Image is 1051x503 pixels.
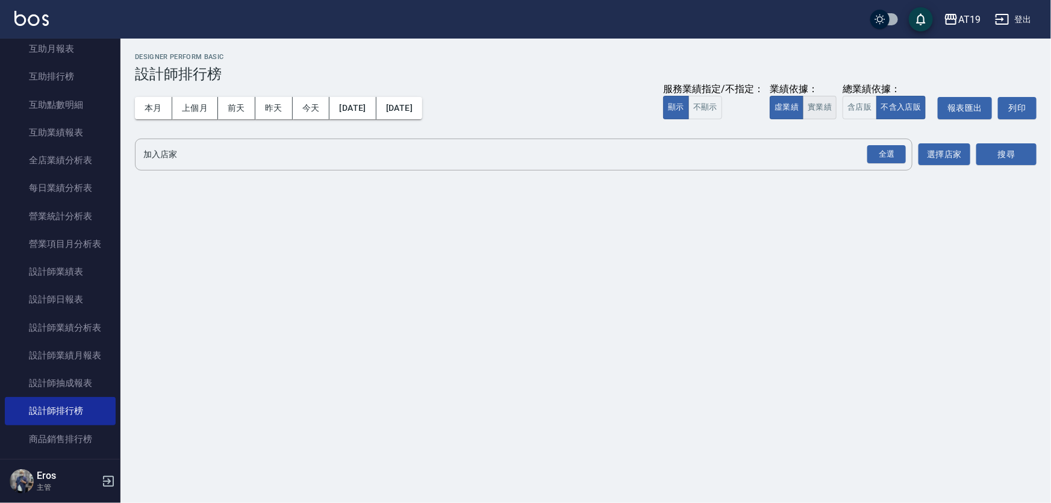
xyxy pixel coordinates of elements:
a: 互助點數明細 [5,91,116,119]
a: 全店業績分析表 [5,146,116,174]
button: 實業績 [803,96,837,119]
a: 設計師排行榜 [5,397,116,425]
button: 昨天 [255,97,293,119]
a: 設計師日報表 [5,286,116,313]
a: 互助月報表 [5,35,116,63]
button: [DATE] [376,97,422,119]
a: 營業項目月分析表 [5,230,116,258]
button: [DATE] [329,97,376,119]
button: AT19 [939,7,985,32]
a: 設計師業績表 [5,258,116,286]
div: 服務業績指定/不指定： [663,83,764,96]
button: Open [865,143,908,166]
button: 含店販 [843,96,876,119]
button: 列印 [998,97,1037,119]
a: 設計師抽成報表 [5,369,116,397]
a: 互助排行榜 [5,63,116,90]
button: 搜尋 [976,143,1037,166]
p: 主管 [37,482,98,493]
a: 商品消耗明細 [5,453,116,481]
button: 前天 [218,97,255,119]
button: 上個月 [172,97,218,119]
button: 虛業績 [770,96,803,119]
button: save [909,7,933,31]
img: Logo [14,11,49,26]
button: 本月 [135,97,172,119]
button: 登出 [990,8,1037,31]
div: 全選 [867,145,906,164]
img: Person [10,469,34,493]
div: 業績依據： [770,83,837,96]
a: 營業統計分析表 [5,202,116,230]
a: 設計師業績月報表 [5,342,116,369]
button: 選擇店家 [918,143,970,166]
button: 報表匯出 [938,97,992,119]
a: 互助業績報表 [5,119,116,146]
h5: Eros [37,470,98,482]
input: 店家名稱 [140,144,889,165]
button: 不含入店販 [876,96,926,119]
h2: Designer Perform Basic [135,53,1037,61]
button: 今天 [293,97,330,119]
a: 商品銷售排行榜 [5,425,116,453]
div: 總業績依據： [843,83,932,96]
button: 不顯示 [688,96,722,119]
h3: 設計師排行榜 [135,66,1037,83]
div: AT19 [958,12,981,27]
a: 每日業績分析表 [5,174,116,202]
a: 設計師業績分析表 [5,314,116,342]
button: 顯示 [663,96,689,119]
